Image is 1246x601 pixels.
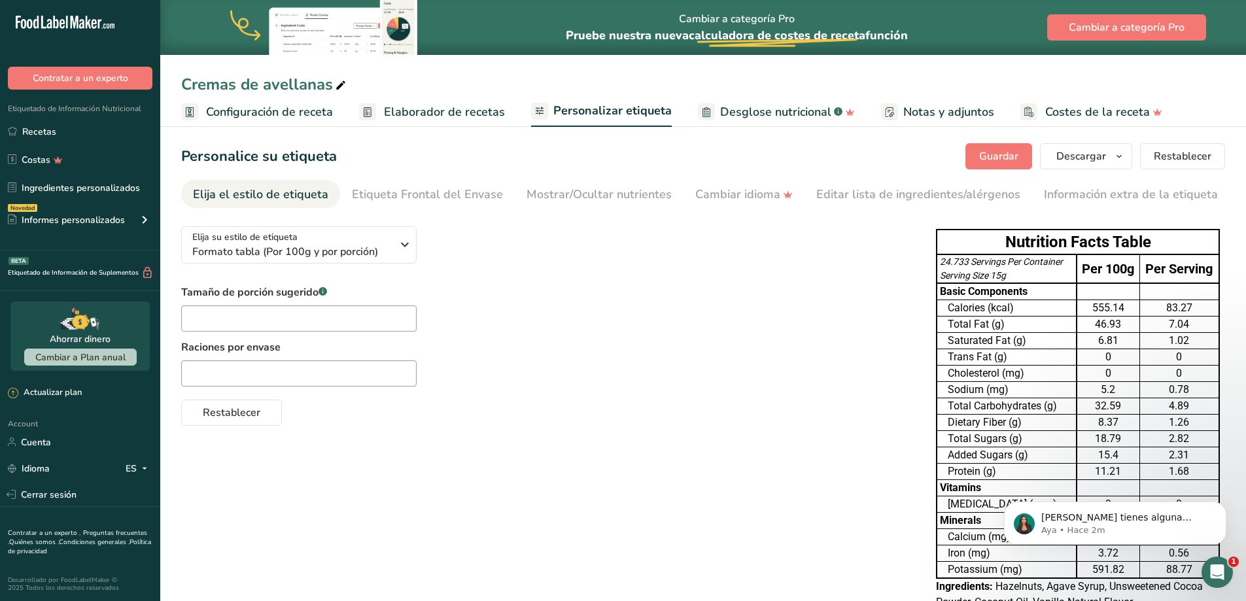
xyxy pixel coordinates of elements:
[553,102,672,120] span: Personalizar etiqueta
[937,382,1077,398] td: Sodium (mg)
[181,97,333,127] a: Configuración de receta
[937,349,1077,366] td: Trans Fat (g)
[1056,148,1106,164] span: Descargar
[8,576,152,592] div: Desarrollado por FoodLabelMaker © 2025 Todos los derechos reservados
[352,186,503,203] div: Etiqueta Frontal del Envase
[937,562,1077,579] td: Potassium (mg)
[1143,349,1216,365] div: 0
[1143,415,1216,430] div: 1.26
[937,545,1077,562] td: Iron (mg)
[181,339,417,355] label: Raciones por envase
[937,230,1219,254] th: Nutrition Facts Table
[181,400,282,426] button: Restablecer
[359,97,505,127] a: Elaborador de recetas
[937,513,1077,529] td: Minerals
[937,431,1077,447] td: Total Sugars (g)
[8,386,82,400] div: Actualizar plan
[1143,300,1216,316] div: 83.27
[1143,562,1216,577] div: 88.77
[1143,398,1216,414] div: 4.89
[8,538,151,556] a: Política de privacidad
[937,415,1077,431] td: Dietary Fiber (g)
[1140,143,1225,169] button: Restablecer
[1154,148,1211,164] span: Restablecer
[937,480,1077,496] td: Vitamins
[1080,398,1137,414] div: 32.59
[181,284,417,300] label: Tamaño de porción sugerido
[35,351,126,364] span: Cambiar a Plan anual
[1080,300,1137,316] div: 555.14
[9,538,59,547] a: Quiénes somos .
[1044,186,1218,203] div: Información extra de la etiqueta
[1080,382,1137,398] div: 5.2
[203,405,260,421] span: Restablecer
[1080,415,1137,430] div: 8.37
[181,146,337,167] h1: Personalice su etiqueta
[1045,103,1150,121] span: Costes de la receta
[937,529,1077,545] td: Calcium (mg)
[1069,20,1185,35] span: Cambiar a categoría Pro
[937,447,1077,464] td: Added Sugars (g)
[8,204,37,212] div: Novedad
[937,496,1077,513] td: [MEDICAL_DATA] (mcg)
[1080,349,1137,365] div: 0
[1202,557,1233,588] iframe: Intercom live chat
[8,213,125,227] div: Informes personalizados
[937,398,1077,415] td: Total Carbohydrates (g)
[816,186,1020,203] div: Editar lista de ingredientes/alérgenos
[8,528,147,547] a: Preguntas frecuentes .
[9,257,29,265] div: BETA
[8,67,152,90] button: Contratar a un experto
[695,186,793,203] div: Cambiar idioma
[881,97,994,127] a: Notas y adjuntos
[24,349,137,366] button: Cambiar a Plan anual
[1139,254,1219,283] td: Per Serving
[689,27,865,43] span: calculadora de costes de receta
[1020,97,1162,127] a: Costes de la receta
[903,103,994,121] span: Notas y adjuntos
[984,474,1246,566] iframe: Intercom notifications mensaje
[698,97,855,127] a: Desglose nutricional
[990,270,1006,281] span: 15g
[50,332,111,346] div: Ahorrar dinero
[940,270,988,281] span: Serving Size
[1143,447,1216,463] div: 2.31
[1143,317,1216,332] div: 7.04
[937,366,1077,382] td: Cholesterol (mg)
[1143,382,1216,398] div: 0.78
[1228,557,1239,567] span: 1
[1080,464,1137,479] div: 11.21
[527,186,672,203] div: Mostrar/Ocultar nutrientes
[531,96,672,128] a: Personalizar etiqueta
[206,103,333,121] span: Configuración de receta
[940,255,1073,269] div: 24.733 Servings Per Container
[937,317,1077,333] td: Total Fat (g)
[181,226,417,264] button: Elija su estilo de etiqueta Formato tabla (Por 100g y por porción)
[384,103,505,121] span: Elaborador de recetas
[936,580,993,592] span: Ingredients:
[8,457,50,480] a: Idioma
[1077,254,1140,283] td: Per 100g
[1080,366,1137,381] div: 0
[1143,366,1216,381] div: 0
[1080,562,1137,577] div: 591.82
[937,333,1077,349] td: Saturated Fat (g)
[566,27,908,43] span: Pruebe nuestra nueva función
[979,148,1018,164] span: Guardar
[965,143,1032,169] button: Guardar
[937,283,1077,300] td: Basic Components
[1143,431,1216,447] div: 2.82
[1080,431,1137,447] div: 18.79
[720,103,831,121] span: Desglose nutricional
[1080,333,1137,349] div: 6.81
[59,538,130,547] a: Condiciones generales .
[1143,464,1216,479] div: 1.68
[1047,14,1206,41] button: Cambiar a categoría Pro
[1080,447,1137,463] div: 15.4
[193,186,328,203] div: Elija el estilo de etiqueta
[126,460,152,476] div: ES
